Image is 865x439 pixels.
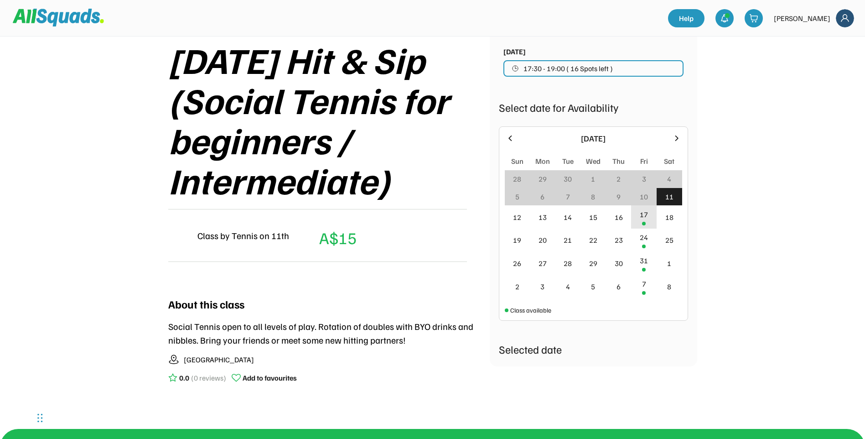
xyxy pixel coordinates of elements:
div: 27 [539,258,547,269]
div: [GEOGRAPHIC_DATA] [184,354,254,365]
img: Squad%20Logo.svg [13,9,104,26]
div: [DATE] Hit & Sip (Social Tennis for beginners / Intermediate) [168,39,490,200]
div: 26 [513,258,521,269]
div: 11 [665,191,673,202]
div: 14 [564,212,572,223]
div: Class by Tennis on 11th [197,229,289,242]
div: Tue [562,156,574,167]
div: 12 [513,212,521,223]
div: Sat [664,156,674,167]
div: 30 [564,173,572,184]
img: Frame%2018.svg [836,9,854,27]
div: 28 [513,173,521,184]
div: 7 [642,278,646,289]
div: [DATE] [520,132,667,145]
div: 4 [566,281,570,292]
div: 0.0 [179,372,189,383]
div: 15 [589,212,597,223]
img: IMG_2979.png [168,225,190,246]
div: [DATE] [503,46,526,57]
img: bell-03%20%281%29.svg [720,14,729,23]
div: 23 [615,235,623,246]
div: About this class [168,296,244,312]
div: Select date for Availability [499,99,688,115]
div: 5 [591,281,595,292]
div: 8 [667,281,671,292]
div: 31 [640,255,648,266]
div: 6 [540,191,544,202]
a: Help [668,9,704,27]
div: 5 [515,191,519,202]
div: Wed [586,156,601,167]
div: 3 [540,281,544,292]
div: 29 [539,173,547,184]
div: 13 [539,212,547,223]
div: Selected date [499,341,688,357]
div: Mon [535,156,550,167]
div: Fri [640,156,648,167]
div: 10 [640,191,648,202]
div: Thu [612,156,625,167]
div: 30 [615,258,623,269]
div: Social Tennis open to all levels of play. Rotation of doubles with BYO drinks and nibbles. Bring ... [168,319,490,347]
div: 17 [640,209,648,220]
div: 2 [515,281,519,292]
div: 4 [667,173,671,184]
div: 28 [564,258,572,269]
div: (0 reviews) [191,372,226,383]
div: 1 [591,173,595,184]
div: 9 [616,191,621,202]
div: 1 [667,258,671,269]
div: 18 [665,212,673,223]
div: 16 [615,212,623,223]
div: Add to favourites [243,372,297,383]
div: 25 [665,235,673,246]
div: 8 [591,191,595,202]
div: 19 [513,235,521,246]
img: shopping-cart-01%20%281%29.svg [749,14,758,23]
div: Class available [510,305,551,315]
div: 3 [642,173,646,184]
div: A$15 [319,225,357,250]
div: 24 [640,232,648,243]
div: 6 [616,281,621,292]
div: 7 [566,191,570,202]
div: [PERSON_NAME] [774,13,830,24]
div: 2 [616,173,621,184]
button: 17:30 - 19:00 ( 16 Spots left ) [503,60,684,77]
div: Sun [511,156,523,167]
div: 29 [589,258,597,269]
div: 22 [589,235,597,246]
div: 20 [539,235,547,246]
div: 21 [564,235,572,246]
span: 17:30 - 19:00 ( 16 Spots left ) [523,65,613,72]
